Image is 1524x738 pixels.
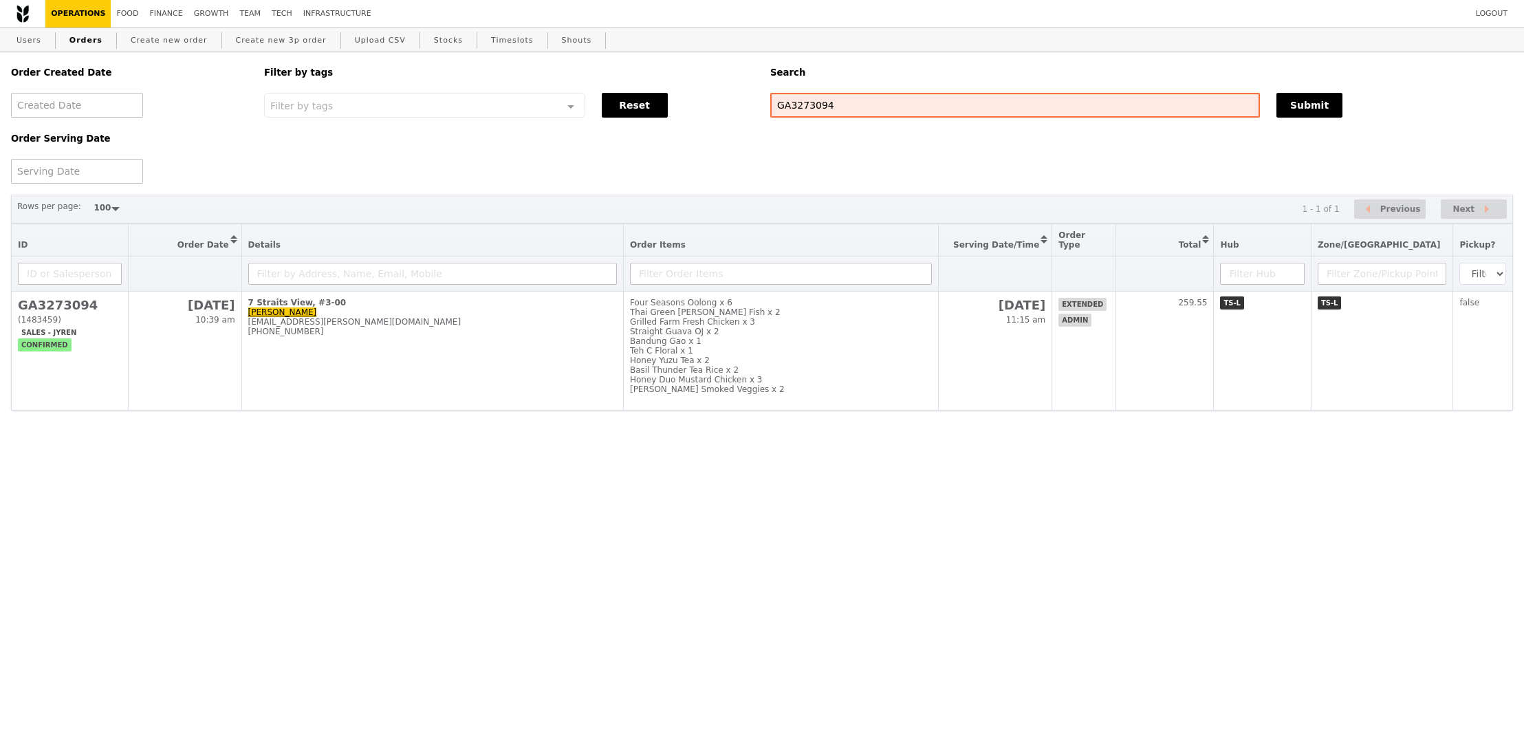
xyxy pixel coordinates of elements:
span: Previous [1380,201,1421,217]
a: Orders [64,28,108,53]
span: Next [1452,201,1474,217]
h5: Filter by tags [264,67,754,78]
span: Pickup? [1459,240,1495,250]
input: Filter Order Items [630,263,932,285]
span: Sales - Jyren [18,326,80,339]
div: [PERSON_NAME] Smoked Veggies x 2 [630,384,932,394]
input: Serving Date [11,159,143,184]
div: Honey Yuzu Tea x 2 [630,356,932,365]
div: (1483459) [18,315,122,325]
span: Zone/[GEOGRAPHIC_DATA] [1318,240,1441,250]
span: 259.55 [1178,298,1207,307]
span: Hub [1220,240,1239,250]
span: 11:15 am [1006,315,1045,325]
h5: Search [770,67,1513,78]
span: confirmed [18,338,72,351]
a: [PERSON_NAME] [248,307,317,317]
a: Create new 3p order [230,28,332,53]
span: ID [18,240,28,250]
img: Grain logo [17,5,29,23]
div: Basil Thunder Tea Rice x 2 [630,365,932,375]
button: Reset [602,93,668,118]
span: TS-L [1318,296,1342,310]
span: 10:39 am [195,315,235,325]
a: Shouts [556,28,598,53]
h5: Order Serving Date [11,133,248,144]
span: TS-L [1220,296,1244,310]
span: extended [1058,298,1107,311]
button: Previous [1354,199,1426,219]
input: Filter by Address, Name, Email, Mobile [248,263,617,285]
span: admin [1058,314,1091,327]
div: Grilled Farm Fresh Chicken x 3 [630,317,932,327]
div: 1 - 1 of 1 [1302,204,1339,214]
div: 7 Straits View, #3-00 [248,298,617,307]
button: Next [1441,199,1507,219]
div: Thai Green [PERSON_NAME] Fish x 2 [630,307,932,317]
span: Filter by tags [270,99,333,111]
a: Timeslots [486,28,538,53]
span: Order Items [630,240,686,250]
a: Users [11,28,47,53]
span: false [1459,298,1479,307]
input: Filter Hub [1220,263,1304,285]
div: Four Seasons Oolong x 6 [630,298,932,307]
div: Straight Guava OJ x 2 [630,327,932,336]
h2: [DATE] [945,298,1046,312]
button: Submit [1276,93,1342,118]
a: Stocks [428,28,468,53]
div: [PHONE_NUMBER] [248,327,617,336]
span: Order Type [1058,230,1085,250]
div: Bandung Gao x 1 [630,336,932,346]
a: Upload CSV [349,28,411,53]
div: Teh C Floral x 1 [630,346,932,356]
input: ID or Salesperson name [18,263,122,285]
label: Rows per page: [17,199,81,213]
h2: GA3273094 [18,298,122,312]
input: Created Date [11,93,143,118]
input: Filter Zone/Pickup Point [1318,263,1447,285]
div: Honey Duo Mustard Chicken x 3 [630,375,932,384]
span: Details [248,240,281,250]
h2: [DATE] [135,298,235,312]
div: [EMAIL_ADDRESS][PERSON_NAME][DOMAIN_NAME] [248,317,617,327]
h5: Order Created Date [11,67,248,78]
input: Search any field [770,93,1260,118]
a: Create new order [125,28,213,53]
